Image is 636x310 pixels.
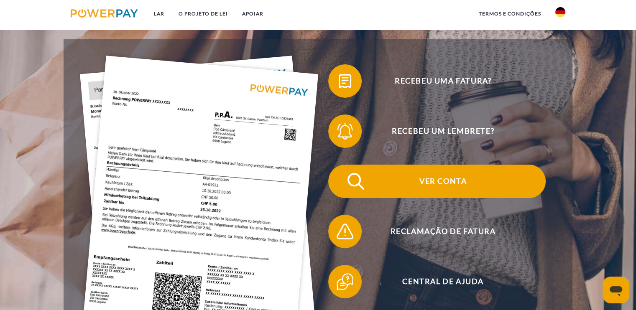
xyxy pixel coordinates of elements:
img: qb_warning.svg [335,221,355,242]
img: qb_bill.svg [335,71,355,91]
iframe: Botão para abrir a janela de mensagens [603,277,629,303]
font: O PROJETO DE LEI [179,10,228,17]
font: Reclamação de fatura [390,226,496,236]
img: qb_bell.svg [335,121,355,142]
font: Recebeu uma fatura? [395,76,491,85]
button: Recebeu uma fatura? [328,64,546,98]
img: qb_search.svg [345,171,366,192]
font: termos e Condições [479,10,541,17]
a: termos e Condições [472,6,548,21]
img: logo-powerpay.svg [71,9,138,18]
button: Reclamação de fatura [328,215,546,248]
a: Lar [147,6,171,21]
font: Central de Ajuda [402,277,484,286]
img: de [555,7,565,17]
font: Recebeu um lembrete? [392,126,494,135]
a: O PROJETO DE LEI [171,6,235,21]
button: Central de Ajuda [328,265,546,298]
button: Recebeu um lembrete? [328,114,546,148]
font: Lar [154,10,164,17]
a: APOIAR [235,6,271,21]
button: Ver conta [328,165,546,198]
font: APOIAR [242,10,263,17]
font: Ver conta [419,176,467,185]
img: qb_help.svg [335,271,355,292]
